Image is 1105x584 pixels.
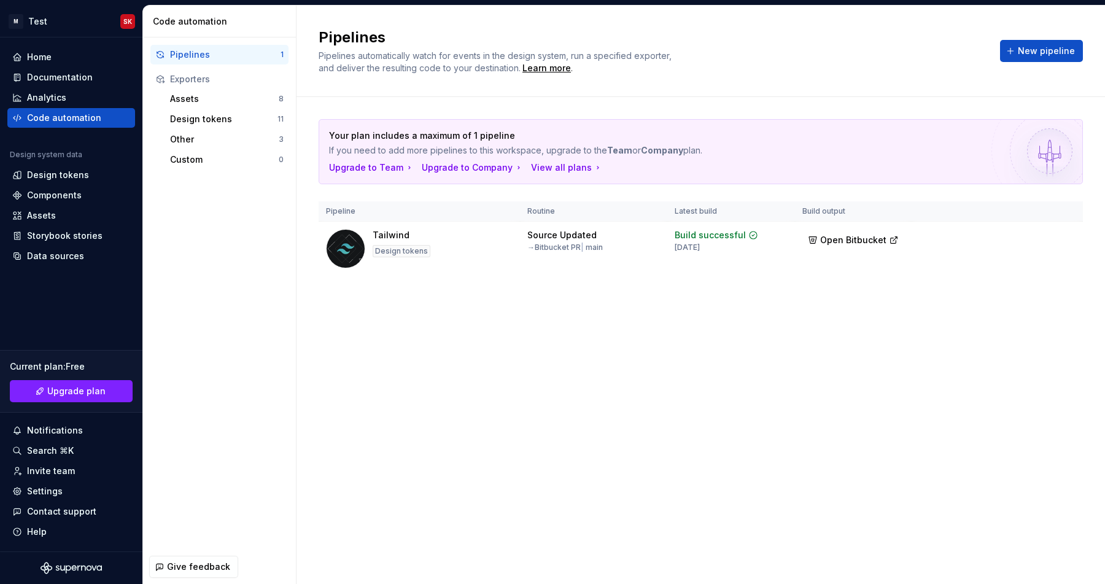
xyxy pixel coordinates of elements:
div: Documentation [27,71,93,84]
a: Components [7,185,135,205]
a: Documentation [7,68,135,87]
button: MTestSK [2,8,140,34]
span: Open Bitbucket [820,234,886,246]
span: | [581,243,584,252]
a: Invite team [7,461,135,481]
div: Tailwind [373,229,409,241]
div: Pipelines [170,49,281,61]
div: Other [170,133,279,146]
div: Notifications [27,424,83,437]
div: 8 [279,94,284,104]
p: If you need to add more pipelines to this workspace, upgrade to the or plan. [329,144,987,157]
button: Assets8 [165,89,289,109]
div: Custom [170,154,279,166]
p: Your plan includes a maximum of 1 pipeline [329,130,987,142]
a: Assets [7,206,135,225]
div: Design tokens [27,169,89,181]
a: Open Bitbucket [802,236,904,247]
div: Components [27,189,82,201]
button: Design tokens11 [165,109,289,129]
div: SK [123,17,132,26]
div: [DATE] [675,243,700,252]
button: View all plans [531,162,603,174]
span: Give feedback [167,561,230,573]
div: Storybook stories [27,230,103,242]
h2: Pipelines [319,28,985,47]
a: Settings [7,481,135,501]
div: Test [28,15,47,28]
div: Design tokens [170,113,277,125]
button: Notifications [7,421,135,440]
button: Give feedback [149,556,238,578]
div: 11 [277,114,284,124]
div: Code automation [27,112,101,124]
button: Upgrade to Team [329,162,414,174]
div: 1 [281,50,284,60]
div: M [9,14,23,29]
a: Learn more [522,62,571,74]
button: Open Bitbucket [802,229,904,251]
button: Other3 [165,130,289,149]
span: Pipelines automatically watch for events in the design system, run a specified exporter, and deli... [319,50,674,73]
th: Routine [520,201,667,222]
div: Design system data [10,150,82,160]
div: 0 [279,155,284,165]
a: Upgrade plan [10,380,133,402]
span: Upgrade plan [47,385,106,397]
div: Assets [27,209,56,222]
div: Design tokens [373,245,430,257]
button: Search ⌘K [7,441,135,461]
button: Custom0 [165,150,289,169]
button: Upgrade to Company [422,162,524,174]
a: Code automation [7,108,135,128]
div: Invite team [27,465,75,477]
div: Analytics [27,91,66,104]
div: Home [27,51,52,63]
a: Data sources [7,246,135,266]
strong: Team [607,145,632,155]
div: 3 [279,134,284,144]
div: Contact support [27,505,96,518]
button: New pipeline [1000,40,1083,62]
a: Analytics [7,88,135,107]
strong: Company [641,145,683,155]
a: Home [7,47,135,67]
div: Current plan : Free [10,360,133,373]
div: Assets [170,93,279,105]
div: Exporters [170,73,284,85]
div: Build successful [675,229,746,241]
div: Data sources [27,250,84,262]
th: Pipeline [319,201,520,222]
button: Pipelines1 [150,45,289,64]
div: → Bitbucket PR main [527,243,603,252]
div: Code automation [153,15,291,28]
div: Source Updated [527,229,597,241]
button: Contact support [7,502,135,521]
th: Build output [795,201,912,222]
svg: Supernova Logo [41,562,102,574]
div: Settings [27,485,63,497]
div: Help [27,526,47,538]
th: Latest build [667,201,795,222]
button: Help [7,522,135,542]
a: Design tokens [7,165,135,185]
span: New pipeline [1018,45,1075,57]
span: . [521,64,573,73]
a: Storybook stories [7,226,135,246]
div: Search ⌘K [27,445,74,457]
